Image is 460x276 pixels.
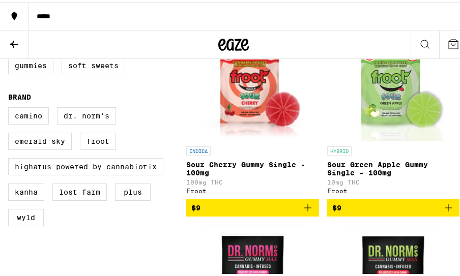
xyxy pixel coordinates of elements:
[8,181,44,199] label: Kanha
[8,156,163,173] label: Highatus Powered by Cannabiotix
[327,186,460,192] div: Froot
[57,105,116,122] label: Dr. Norm's
[8,207,44,224] label: WYLD
[342,38,444,139] img: Froot - Sour Green Apple Gummy Single - 100mg
[80,131,116,148] label: Froot
[8,131,72,148] label: Emerald Sky
[332,202,341,210] span: $9
[190,38,315,139] img: Froot - Sour Cherry Gummy Single - 100mg
[115,181,151,199] label: PLUS
[186,144,211,154] p: INDICA
[186,186,319,192] div: Froot
[186,38,319,197] a: Open page for Sour Cherry Gummy Single - 100mg from Froot
[8,55,53,72] label: Gummies
[8,91,31,99] legend: Brand
[327,38,460,197] a: Open page for Sour Green Apple Gummy Single - 100mg from Froot
[327,177,460,183] p: 10mg THC
[186,159,319,175] p: Sour Cherry Gummy Single - 100mg
[52,181,107,199] label: Lost Farm
[327,159,460,175] p: Sour Green Apple Gummy Single - 100mg
[186,177,319,183] p: 100mg THC
[327,144,352,154] p: HYBRID
[6,7,73,15] span: Hi. Need any help?
[62,55,125,72] label: Soft Sweets
[191,202,200,210] span: $9
[327,197,460,214] button: Add to bag
[8,105,49,122] label: Camino
[186,197,319,214] button: Add to bag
